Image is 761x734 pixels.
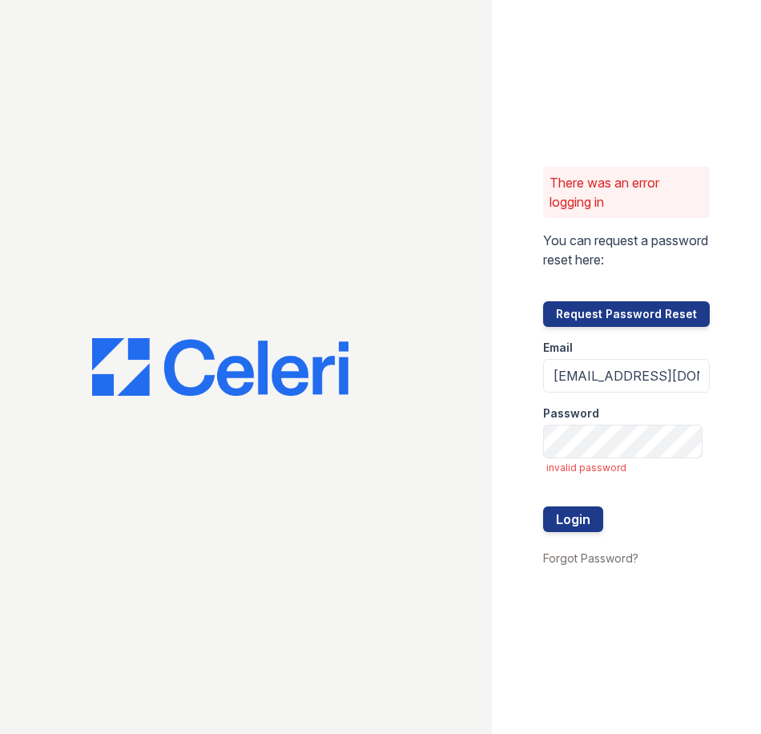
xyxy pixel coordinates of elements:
[543,551,638,565] a: Forgot Password?
[543,405,599,421] label: Password
[92,338,348,396] img: CE_Logo_Blue-a8612792a0a2168367f1c8372b55b34899dd931a85d93a1a3d3e32e68fde9ad4.png
[546,462,710,474] span: invalid password
[543,301,710,327] button: Request Password Reset
[543,231,710,269] p: You can request a password reset here:
[543,340,573,356] label: Email
[543,506,603,532] button: Login
[550,173,703,212] p: There was an error logging in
